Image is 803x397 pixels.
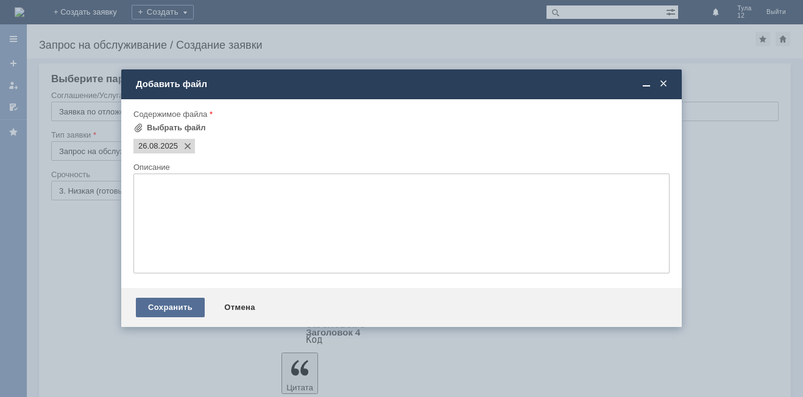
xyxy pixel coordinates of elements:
div: Добавить файл [136,79,670,90]
span: 26.08.2025 [158,141,179,151]
span: 26.08.2025 [138,141,158,151]
div: Прошу удалить отложенные чеки за [DATE] [5,5,178,15]
span: Свернуть (Ctrl + M) [640,79,653,90]
div: Выбрать файл [147,123,206,133]
div: Описание [133,163,667,171]
div: Содержимое файла [133,110,667,118]
span: Закрыть [657,79,670,90]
